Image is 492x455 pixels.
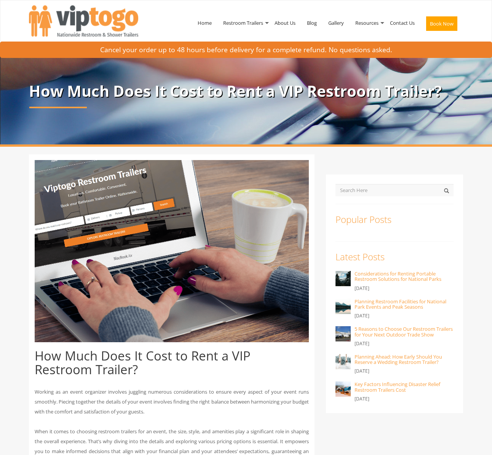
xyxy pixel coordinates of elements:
a: About Us [269,3,301,43]
a: Restroom Trailers [217,3,269,43]
a: Home [192,3,217,43]
p: How Much Does It Cost to Rent a VIP Restroom Trailer? [29,83,463,99]
p: [DATE] [355,367,454,376]
p: Working as an event organizer involves juggling numerous considerations to ensure every aspect of... [35,387,309,417]
h1: How Much Does It Cost to Rent a VIP Restroom Trailer? [35,349,309,377]
img: VIPTOGO [29,5,138,37]
a: Gallery [323,3,350,43]
img: Planning Restroom Facilities for National Park Events and Peak Seasons - VIPTOGO [335,299,351,314]
button: Book Now [426,16,457,31]
p: [DATE] [355,339,454,348]
a: Planning Ahead: How Early Should You Reserve a Wedding Restroom Trailer? [355,353,442,365]
img: woman checking VIP restroom trailer cost [35,160,309,342]
a: 5 Reasons to Choose Our Restroom Trailers for Your Next Outdoor Trade Show [355,325,453,338]
a: Planning Restroom Facilities for National Park Events and Peak Seasons [355,298,446,310]
a: Contact Us [384,3,420,43]
img: Key Factors Influencing Disaster Relief Restroom Trailers Cost - VIPTOGO [335,381,351,397]
p: [DATE] [355,311,454,320]
input: Search Here [335,184,454,196]
img: 5 Reasons to Choose Our Restroom Trailers for Your Next Outdoor Trade Show - VIPTOGO [335,326,351,341]
img: Planning Ahead: How Early Should You Reserve a Wedding Restroom Trailer? - VIPTOGO [335,354,351,369]
img: Considerations for Renting Portable Restroom Solutions for National Parks - VIPTOGO [335,271,351,286]
a: Blog [301,3,323,43]
a: Resources [350,3,384,43]
h3: Popular Posts [335,215,454,224]
a: Book Now [420,3,463,47]
p: [DATE] [355,394,454,404]
h3: Latest Posts [335,252,454,262]
a: Key Factors Influencing Disaster Relief Restroom Trailers Cost [355,381,440,393]
p: [DATE] [355,284,454,293]
a: Considerations for Renting Portable Restroom Solutions for National Parks [355,270,441,282]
